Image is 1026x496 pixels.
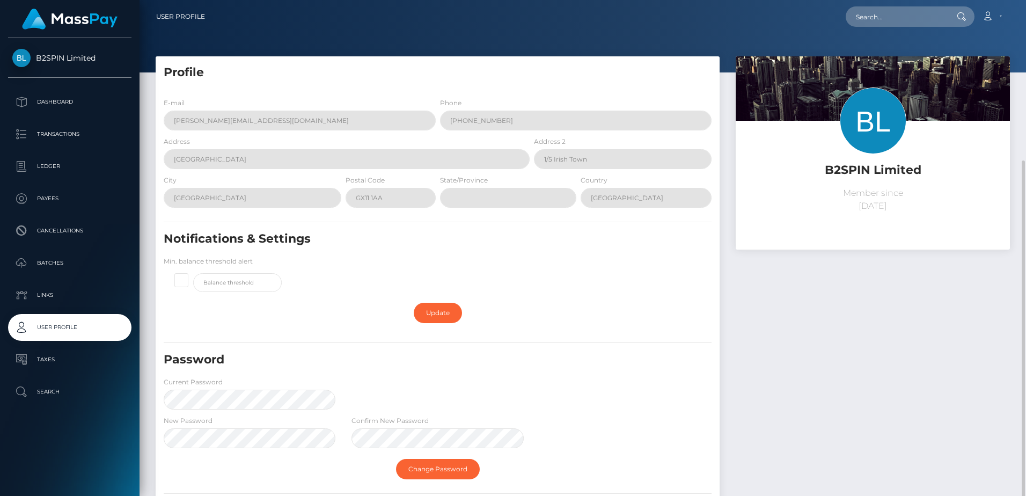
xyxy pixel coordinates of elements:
[8,314,131,341] a: User Profile
[12,191,127,207] p: Payees
[8,53,131,63] span: B2SPIN Limited
[164,257,253,266] label: Min. balance threshold alert
[8,89,131,115] a: Dashboard
[12,126,127,142] p: Transactions
[534,137,566,147] label: Address 2
[8,217,131,244] a: Cancellations
[8,282,131,309] a: Links
[440,176,488,185] label: State/Province
[164,352,624,368] h5: Password
[8,185,131,212] a: Payees
[22,9,118,30] img: MassPay Logo
[8,153,131,180] a: Ledger
[440,98,461,108] label: Phone
[164,137,190,147] label: Address
[744,187,1002,213] p: Member since [DATE]
[164,98,185,108] label: E-mail
[164,416,212,426] label: New Password
[736,56,1010,239] img: ...
[164,231,624,247] h5: Notifications & Settings
[396,459,480,479] a: Change Password
[12,319,127,335] p: User Profile
[346,176,385,185] label: Postal Code
[8,250,131,276] a: Batches
[12,287,127,303] p: Links
[8,121,131,148] a: Transactions
[744,162,1002,179] h5: B2SPIN Limited
[12,49,31,67] img: B2SPIN Limited
[581,176,607,185] label: Country
[156,5,205,28] a: User Profile
[8,346,131,373] a: Taxes
[12,158,127,174] p: Ledger
[846,6,947,27] input: Search...
[164,176,177,185] label: City
[164,377,223,387] label: Current Password
[12,352,127,368] p: Taxes
[351,416,429,426] label: Confirm New Password
[12,255,127,271] p: Batches
[414,303,462,323] a: Update
[12,94,127,110] p: Dashboard
[12,384,127,400] p: Search
[164,64,712,81] h5: Profile
[8,378,131,405] a: Search
[12,223,127,239] p: Cancellations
